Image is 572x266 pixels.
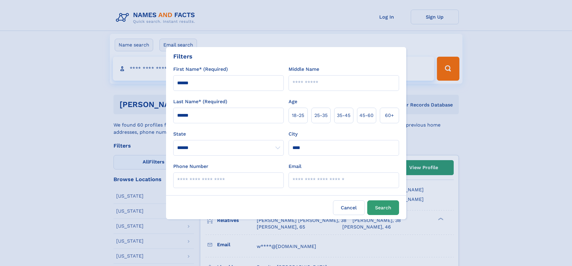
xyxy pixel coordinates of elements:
span: 45‑60 [359,112,374,119]
label: First Name* (Required) [173,66,228,73]
button: Search [367,200,399,215]
span: 60+ [385,112,394,119]
div: Filters [173,52,192,61]
label: Last Name* (Required) [173,98,227,105]
span: 18‑25 [292,112,304,119]
label: Age [289,98,297,105]
span: 25‑35 [314,112,328,119]
label: Phone Number [173,163,208,170]
label: Middle Name [289,66,319,73]
span: 35‑45 [337,112,350,119]
label: Email [289,163,301,170]
label: Cancel [333,200,365,215]
label: State [173,130,284,138]
label: City [289,130,298,138]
